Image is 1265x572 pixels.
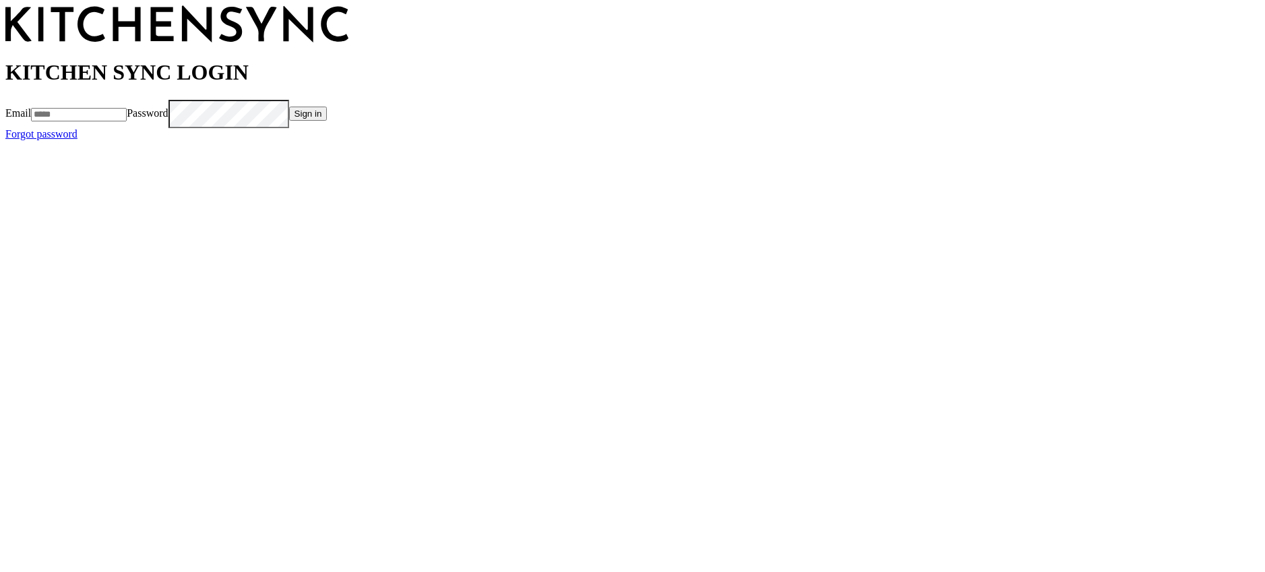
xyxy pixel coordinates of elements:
a: Forgot password [5,128,78,140]
span: Email [5,107,31,119]
input: Email [31,108,127,121]
button: Sign in [289,107,328,121]
input: Password [168,100,289,128]
h1: KITCHEN SYNC LOGIN [5,60,1260,85]
span: Password [127,107,168,119]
